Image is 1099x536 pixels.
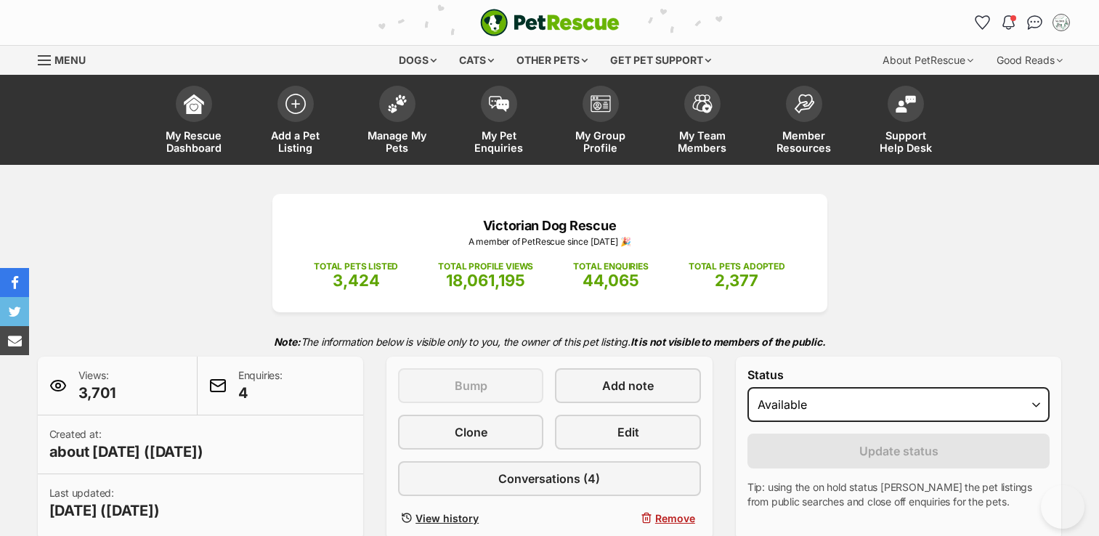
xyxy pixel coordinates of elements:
[555,415,700,450] a: Edit
[573,260,648,273] p: TOTAL ENQUIRIES
[1002,15,1014,30] img: notifications-46538b983faf8c2785f20acdc204bb7945ddae34d4c08c2a6579f10ce5e182be.svg
[49,442,203,462] span: about [DATE] ([DATE])
[365,129,430,154] span: Manage My Pets
[455,423,487,441] span: Clone
[1050,11,1073,34] button: My account
[692,94,713,113] img: team-members-icon-5396bd8760b3fe7c0b43da4ab00e1e3bb1a5d9ba89233759b79545d2d3fc5d0d.svg
[238,383,283,403] span: 4
[314,260,398,273] p: TOTAL PETS LISTED
[555,508,700,529] button: Remove
[54,54,86,66] span: Menu
[398,508,543,529] a: View history
[238,368,283,403] p: Enquiries:
[747,480,1050,509] p: Tip: using the on hold status [PERSON_NAME] the pet listings from public searches and close off e...
[480,9,620,36] img: logo-e224e6f780fb5917bec1dbf3a21bbac754714ae5b6737aabdf751b685950b380.svg
[446,271,525,290] span: 18,061,195
[161,129,227,154] span: My Rescue Dashboard
[715,271,758,290] span: 2,377
[389,46,447,75] div: Dogs
[555,368,700,403] a: Add note
[670,129,735,154] span: My Team Members
[753,78,855,165] a: Member Resources
[415,511,479,526] span: View history
[568,129,633,154] span: My Group Profile
[438,260,533,273] p: TOTAL PROFILE VIEWS
[630,336,826,348] strong: It is not visible to members of the public.
[294,216,806,235] p: Victorian Dog Rescue
[591,95,611,113] img: group-profile-icon-3fa3cf56718a62981997c0bc7e787c4b2cf8bcc04b72c1350f741eb67cf2f40e.svg
[971,11,994,34] a: Favourites
[583,271,639,290] span: 44,065
[263,129,328,154] span: Add a Pet Listing
[78,383,116,403] span: 3,701
[859,442,938,460] span: Update status
[449,46,504,75] div: Cats
[873,129,938,154] span: Support Help Desk
[455,377,487,394] span: Bump
[896,95,916,113] img: help-desk-icon-fdf02630f3aa405de69fd3d07c3f3aa587a6932b1a1747fa1d2bba05be0121f9.svg
[480,9,620,36] a: PetRescue
[333,271,380,290] span: 3,424
[448,78,550,165] a: My Pet Enquiries
[652,78,753,165] a: My Team Members
[747,434,1050,468] button: Update status
[466,129,532,154] span: My Pet Enquiries
[245,78,346,165] a: Add a Pet Listing
[617,423,639,441] span: Edit
[971,11,1073,34] ul: Account quick links
[143,78,245,165] a: My Rescue Dashboard
[78,368,116,403] p: Views:
[872,46,984,75] div: About PetRescue
[602,377,654,394] span: Add note
[1054,15,1068,30] img: Veronica Mather profile pic
[1023,11,1047,34] a: Conversations
[794,94,814,113] img: member-resources-icon-8e73f808a243e03378d46382f2149f9095a855e16c252ad45f914b54edf8863c.svg
[986,46,1073,75] div: Good Reads
[285,94,306,114] img: add-pet-listing-icon-0afa8454b4691262ce3f59096e99ab1cd57d4a30225e0717b998d2c9b9846f56.svg
[1041,485,1084,529] iframe: Help Scout Beacon - Open
[550,78,652,165] a: My Group Profile
[49,500,160,521] span: [DATE] ([DATE])
[689,260,785,273] p: TOTAL PETS ADOPTED
[387,94,407,113] img: manage-my-pets-icon-02211641906a0b7f246fdf0571729dbe1e7629f14944591b6c1af311fb30b64b.svg
[38,327,1062,357] p: The information below is visible only to you, the owner of this pet listing.
[489,96,509,112] img: pet-enquiries-icon-7e3ad2cf08bfb03b45e93fb7055b45f3efa6380592205ae92323e6603595dc1f.svg
[506,46,598,75] div: Other pets
[855,78,957,165] a: Support Help Desk
[398,461,701,496] a: Conversations (4)
[747,368,1050,381] label: Status
[600,46,721,75] div: Get pet support
[1027,15,1042,30] img: chat-41dd97257d64d25036548639549fe6c8038ab92f7586957e7f3b1b290dea8141.svg
[38,46,96,72] a: Menu
[398,368,543,403] button: Bump
[294,235,806,248] p: A member of PetRescue since [DATE] 🎉
[49,486,160,521] p: Last updated:
[771,129,837,154] span: Member Resources
[184,94,204,114] img: dashboard-icon-eb2f2d2d3e046f16d808141f083e7271f6b2e854fb5c12c21221c1fb7104beca.svg
[274,336,301,348] strong: Note:
[997,11,1021,34] button: Notifications
[498,470,600,487] span: Conversations (4)
[398,415,543,450] a: Clone
[49,427,203,462] p: Created at:
[655,511,695,526] span: Remove
[346,78,448,165] a: Manage My Pets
